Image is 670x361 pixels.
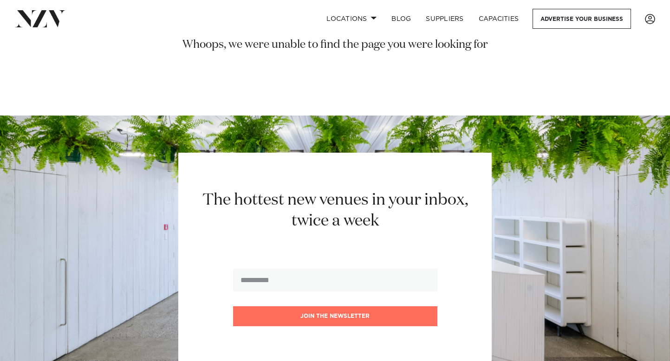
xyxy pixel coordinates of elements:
img: nzv-logo.png [15,10,65,27]
h2: The hottest new venues in your inbox, twice a week [191,190,479,232]
a: Capacities [471,9,527,29]
a: SUPPLIERS [418,9,471,29]
a: BLOG [384,9,418,29]
button: Join the newsletter [233,306,437,326]
a: Locations [319,9,384,29]
a: Advertise your business [533,9,631,29]
h3: Whoops, we were unable to find the page you were looking for [8,38,662,52]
